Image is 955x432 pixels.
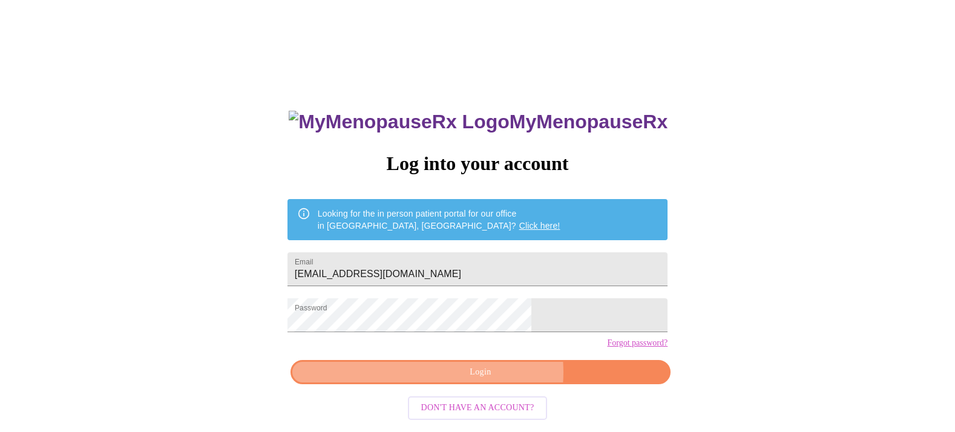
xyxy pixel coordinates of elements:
button: Login [290,360,671,385]
h3: MyMenopauseRx [289,111,668,133]
img: MyMenopauseRx Logo [289,111,509,133]
span: Don't have an account? [421,401,534,416]
button: Don't have an account? [408,396,548,420]
a: Click here! [519,221,560,231]
a: Don't have an account? [405,402,551,412]
div: Looking for the in person patient portal for our office in [GEOGRAPHIC_DATA], [GEOGRAPHIC_DATA]? [318,203,560,237]
h3: Log into your account [287,152,668,175]
span: Login [304,365,657,380]
a: Forgot password? [607,338,668,348]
